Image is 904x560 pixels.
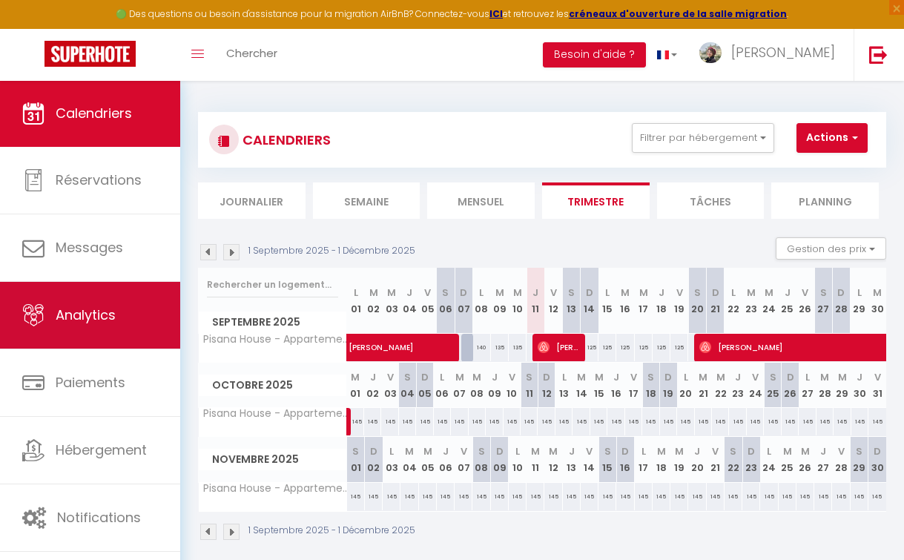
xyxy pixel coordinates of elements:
span: Calendriers [56,104,132,122]
th: 12 [538,363,555,408]
abbr: D [748,444,755,458]
abbr: M [621,286,630,300]
div: 125 [598,334,616,361]
abbr: J [735,370,741,384]
abbr: D [664,370,672,384]
abbr: L [767,444,771,458]
p: 1 Septembre 2025 - 1 Décembre 2025 [248,244,415,258]
th: 13 [563,437,581,482]
div: 145 [509,483,527,510]
div: 145 [381,408,398,435]
strong: créneaux d'ouverture de la salle migration [569,7,787,20]
th: 25 [764,363,781,408]
abbr: J [492,370,498,384]
abbr: D [460,286,467,300]
div: 145 [544,483,562,510]
th: 07 [451,363,468,408]
abbr: V [550,286,557,300]
div: 125 [616,334,634,361]
span: Paiements [56,373,125,392]
span: [PERSON_NAME] [731,43,835,62]
th: 20 [688,268,706,334]
th: 30 [851,363,868,408]
span: [PERSON_NAME] [349,326,553,354]
button: Actions [796,123,868,153]
div: 145 [625,408,642,435]
abbr: L [562,370,567,384]
abbr: J [370,370,376,384]
abbr: V [838,444,845,458]
th: 23 [742,437,760,482]
abbr: L [641,444,646,458]
abbr: S [404,370,411,384]
div: 145 [416,408,433,435]
th: 15 [598,437,616,482]
div: 145 [616,483,634,510]
a: Chercher [215,29,288,81]
abbr: M [716,370,725,384]
div: 145 [782,408,799,435]
th: 16 [616,437,634,482]
div: 145 [400,483,418,510]
abbr: V [802,286,808,300]
th: 12 [544,437,562,482]
li: Journalier [198,182,306,219]
button: Ouvrir le widget de chat LiveChat [12,6,56,50]
abbr: D [837,286,845,300]
abbr: M [747,286,756,300]
abbr: L [684,370,688,384]
th: 25 [779,437,796,482]
div: 145 [437,483,455,510]
abbr: D [370,444,377,458]
th: 29 [851,437,868,482]
span: Octobre 2025 [199,375,346,396]
abbr: D [543,370,550,384]
abbr: L [479,286,484,300]
th: 17 [625,363,642,408]
th: 27 [814,268,832,334]
abbr: M [495,286,504,300]
abbr: D [874,444,881,458]
th: 05 [416,363,433,408]
th: 24 [760,268,778,334]
div: 145 [660,408,677,435]
abbr: D [586,286,593,300]
th: 08 [472,268,490,334]
div: 145 [729,408,746,435]
span: Pisana House - Appartement de charme tout confort [201,334,349,345]
div: 145 [653,483,670,510]
th: 13 [555,363,573,408]
img: ... [699,42,722,63]
th: 25 [779,268,796,334]
th: 04 [400,268,418,334]
abbr: J [569,444,575,458]
th: 08 [469,363,486,408]
div: 145 [607,408,624,435]
abbr: L [515,444,520,458]
abbr: V [630,370,637,384]
abbr: M [783,444,792,458]
th: 15 [598,268,616,334]
div: 145 [799,408,816,435]
div: 145 [779,483,796,510]
li: Tâches [657,182,765,219]
img: logout [869,45,888,64]
th: 08 [472,437,490,482]
abbr: S [820,286,827,300]
div: 145 [383,483,400,510]
th: 13 [563,268,581,334]
div: 145 [868,408,886,435]
div: 145 [563,483,581,510]
span: Hébergement [56,441,147,459]
th: 23 [742,268,760,334]
th: 02 [365,268,383,334]
abbr: M [838,370,847,384]
abbr: L [440,370,444,384]
abbr: L [731,286,736,300]
abbr: M [577,370,586,384]
th: 10 [509,268,527,334]
a: ICI [489,7,503,20]
abbr: S [770,370,776,384]
div: 145 [365,483,383,510]
div: 145 [764,408,781,435]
